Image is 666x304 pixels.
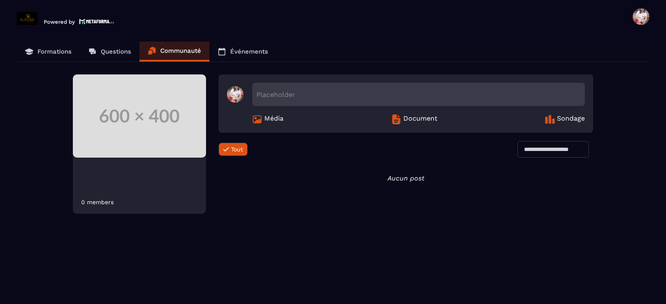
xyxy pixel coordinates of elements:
[79,18,114,25] img: logo
[44,19,75,25] p: Powered by
[209,42,276,62] a: Événements
[557,114,585,124] span: Sondage
[139,42,209,62] a: Communauté
[252,83,585,106] div: Placeholder
[17,12,37,25] img: logo-branding
[80,42,139,62] a: Questions
[17,42,80,62] a: Formations
[101,48,131,55] p: Questions
[81,199,114,205] div: 0 members
[388,174,424,182] i: Aucun post
[73,74,206,158] img: Community background
[37,48,72,55] p: Formations
[403,114,437,124] span: Document
[264,114,283,124] span: Média
[160,47,201,54] p: Communauté
[231,146,243,153] span: Tout
[230,48,268,55] p: Événements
